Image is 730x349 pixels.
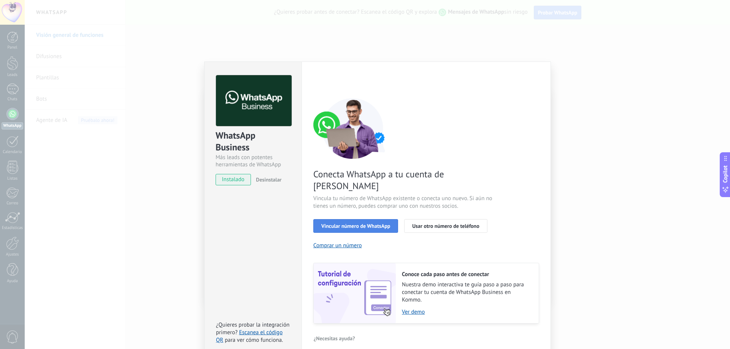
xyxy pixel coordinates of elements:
div: Más leads con potentes herramientas de WhatsApp [216,154,290,168]
span: Nuestra demo interactiva te guía paso a paso para conectar tu cuenta de WhatsApp Business en Kommo. [402,281,531,304]
button: ¿Necesitas ayuda? [313,333,355,344]
img: connect number [313,98,393,159]
button: Comprar un número [313,242,362,249]
span: instalado [216,174,251,185]
span: para ver cómo funciona. [225,336,283,344]
span: Vincula tu número de WhatsApp existente o conecta uno nuevo. Si aún no tienes un número, puedes c... [313,195,494,210]
button: Vincular número de WhatsApp [313,219,398,233]
button: Usar otro número de teléfono [404,219,487,233]
span: Copilot [722,165,729,183]
span: ¿Quieres probar la integración primero? [216,321,290,336]
span: ¿Necesitas ayuda? [314,336,355,341]
img: logo_main.png [216,75,292,126]
div: WhatsApp Business [216,129,290,154]
span: Vincular número de WhatsApp [321,223,390,229]
a: Escanea el código QR [216,329,282,344]
a: Ver demo [402,308,531,316]
button: Desinstalar [253,174,281,185]
h2: Conoce cada paso antes de conectar [402,271,531,278]
span: Conecta WhatsApp a tu cuenta de [PERSON_NAME] [313,168,494,192]
span: Desinstalar [256,176,281,183]
span: Usar otro número de teléfono [412,223,479,229]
